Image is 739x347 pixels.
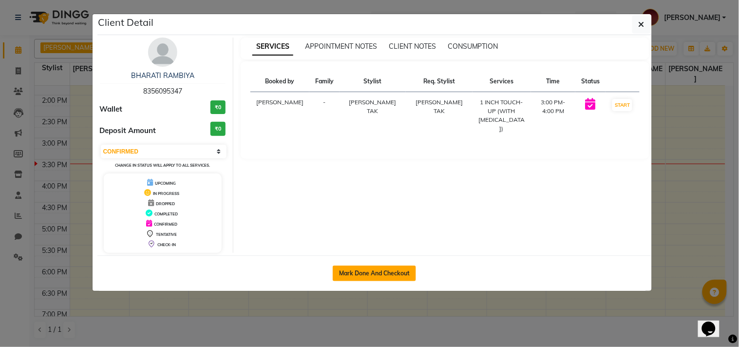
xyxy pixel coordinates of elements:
[309,71,340,92] th: Family
[154,222,177,227] span: CONFIRMED
[153,191,179,196] span: IN PROGRESS
[250,71,309,92] th: Booked by
[448,42,498,51] span: CONSUMPTION
[156,232,177,237] span: TENTATIVE
[531,92,576,139] td: 3:00 PM-4:00 PM
[131,71,194,80] a: BHARATI RAMBIYA
[250,92,309,139] td: [PERSON_NAME]
[252,38,293,56] span: SERVICES
[333,266,416,281] button: Mark Done And Checkout
[309,92,340,139] td: -
[478,98,525,133] div: 1 INCH TOUCH-UP (WITH [MEDICAL_DATA])
[305,42,377,51] span: APPOINTMENT NOTES
[416,98,463,115] span: [PERSON_NAME] TAK
[98,15,154,30] h5: Client Detail
[155,181,176,186] span: UPCOMING
[389,42,436,51] span: CLIENT NOTES
[154,212,178,216] span: COMPLETED
[156,201,175,206] span: DROPPED
[148,38,177,67] img: avatar
[115,163,210,168] small: Change in status will apply to all services.
[210,122,226,136] h3: ₹0
[406,71,472,92] th: Req. Stylist
[100,104,123,115] span: Wallet
[575,71,606,92] th: Status
[157,242,176,247] span: CHECK-IN
[210,100,226,115] h3: ₹0
[698,308,729,337] iframe: chat widget
[340,71,406,92] th: Stylist
[349,98,397,115] span: [PERSON_NAME] TAK
[143,87,182,96] span: 8356095347
[612,99,632,111] button: START
[473,71,531,92] th: Services
[100,125,156,136] span: Deposit Amount
[531,71,576,92] th: Time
